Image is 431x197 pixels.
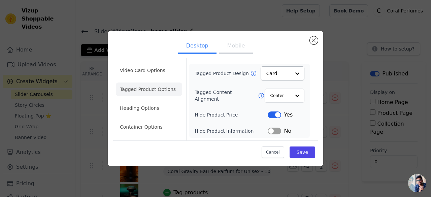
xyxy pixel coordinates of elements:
span: No [284,127,291,135]
label: Hide Product Price [195,111,268,118]
li: Container Options [116,120,182,134]
label: Tagged Content Alignment [195,89,258,102]
label: Hide Product Information [195,128,268,134]
li: Tagged Product Options [116,83,182,96]
button: Cancel [262,146,284,158]
button: Desktop [178,39,217,54]
button: Mobile [219,39,253,54]
button: Save [290,146,315,158]
li: Video Card Options [116,64,182,77]
span: Yes [284,111,293,119]
li: Heading Options [116,101,182,115]
button: Close modal [310,36,318,44]
div: Open chat [408,174,426,192]
label: Tagged Product Design [195,70,250,77]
